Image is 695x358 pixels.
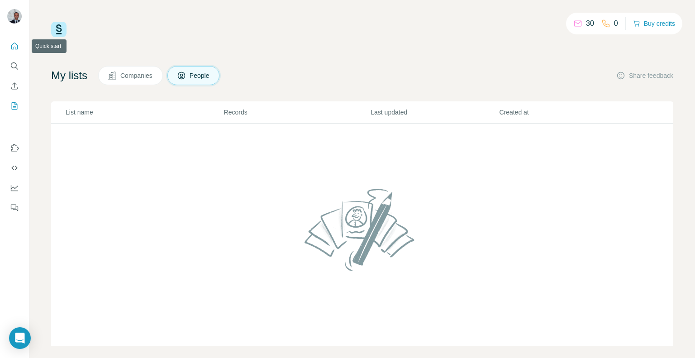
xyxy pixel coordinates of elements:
[66,108,223,117] p: List name
[51,22,67,37] img: Surfe Logo
[7,9,22,24] img: Avatar
[51,68,87,83] h4: My lists
[190,71,210,80] span: People
[7,180,22,196] button: Dashboard
[7,78,22,94] button: Enrich CSV
[7,58,22,74] button: Search
[120,71,153,80] span: Companies
[7,140,22,156] button: Use Surfe on LinkedIn
[499,108,627,117] p: Created at
[9,327,31,349] div: Open Intercom Messenger
[616,71,673,80] button: Share feedback
[7,98,22,114] button: My lists
[7,200,22,216] button: Feedback
[301,181,424,278] img: No lists found
[224,108,370,117] p: Records
[7,38,22,54] button: Quick start
[614,18,618,29] p: 0
[371,108,498,117] p: Last updated
[586,18,594,29] p: 30
[633,17,675,30] button: Buy credits
[7,160,22,176] button: Use Surfe API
